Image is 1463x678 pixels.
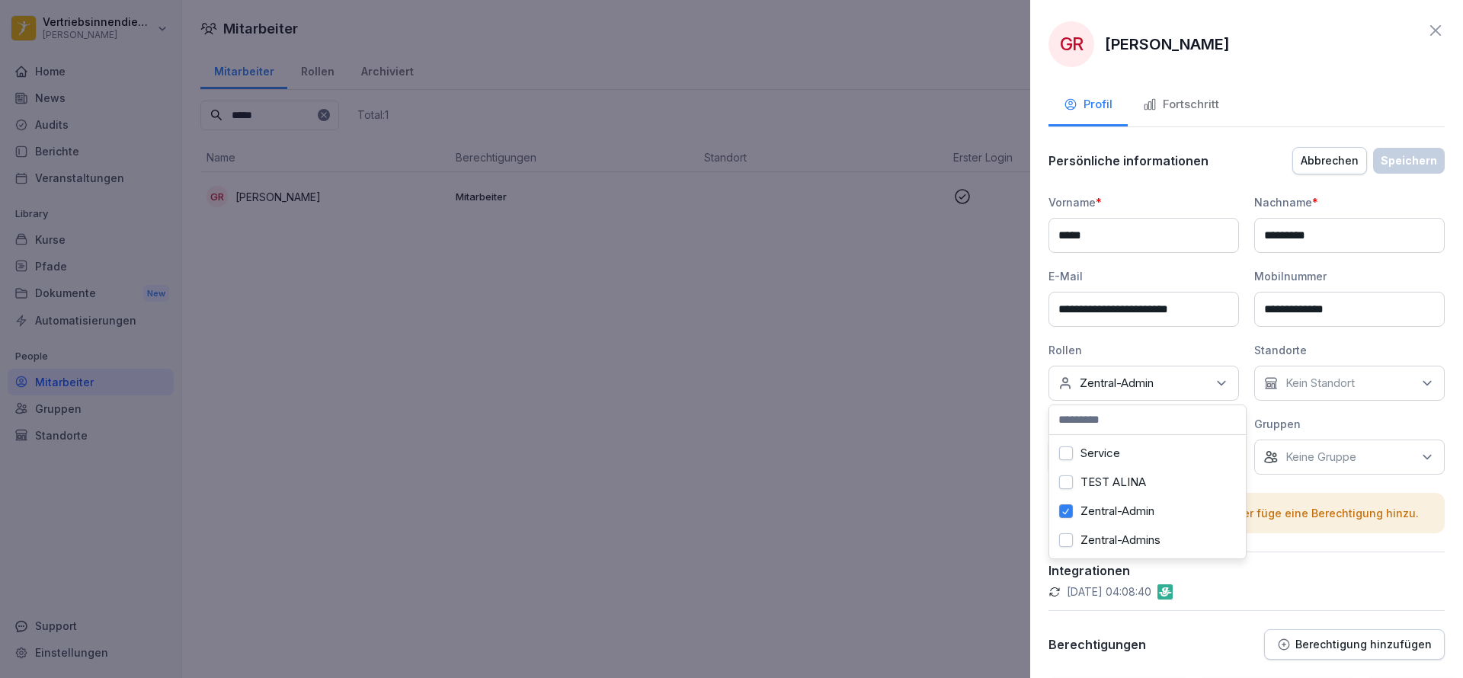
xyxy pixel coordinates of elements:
[1254,416,1445,432] div: Gruppen
[1157,584,1173,600] img: gastromatic.png
[1048,21,1094,67] div: GR
[1264,629,1445,660] button: Berechtigung hinzufügen
[1143,96,1219,114] div: Fortschritt
[1048,342,1239,358] div: Rollen
[1381,152,1437,169] div: Speichern
[1048,85,1128,126] button: Profil
[1048,194,1239,210] div: Vorname
[1373,148,1445,174] button: Speichern
[1061,505,1433,521] p: Bitte wähle einen Standort aus oder füge eine Berechtigung hinzu.
[1080,533,1160,547] label: Zentral-Admins
[1254,194,1445,210] div: Nachname
[1080,504,1154,518] label: Zentral-Admin
[1048,268,1239,284] div: E-Mail
[1064,96,1112,114] div: Profil
[1295,638,1432,651] p: Berechtigung hinzufügen
[1292,147,1367,174] button: Abbrechen
[1048,153,1208,168] p: Persönliche informationen
[1254,268,1445,284] div: Mobilnummer
[1105,33,1230,56] p: [PERSON_NAME]
[1080,475,1146,489] label: TEST ALINA
[1285,449,1356,465] p: Keine Gruppe
[1254,342,1445,358] div: Standorte
[1048,637,1146,652] p: Berechtigungen
[1285,376,1355,391] p: Kein Standort
[1067,584,1151,600] p: [DATE] 04:08:40
[1080,376,1154,391] p: Zentral-Admin
[1301,152,1359,169] div: Abbrechen
[1048,563,1445,578] p: Integrationen
[1128,85,1234,126] button: Fortschritt
[1080,446,1120,460] label: Service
